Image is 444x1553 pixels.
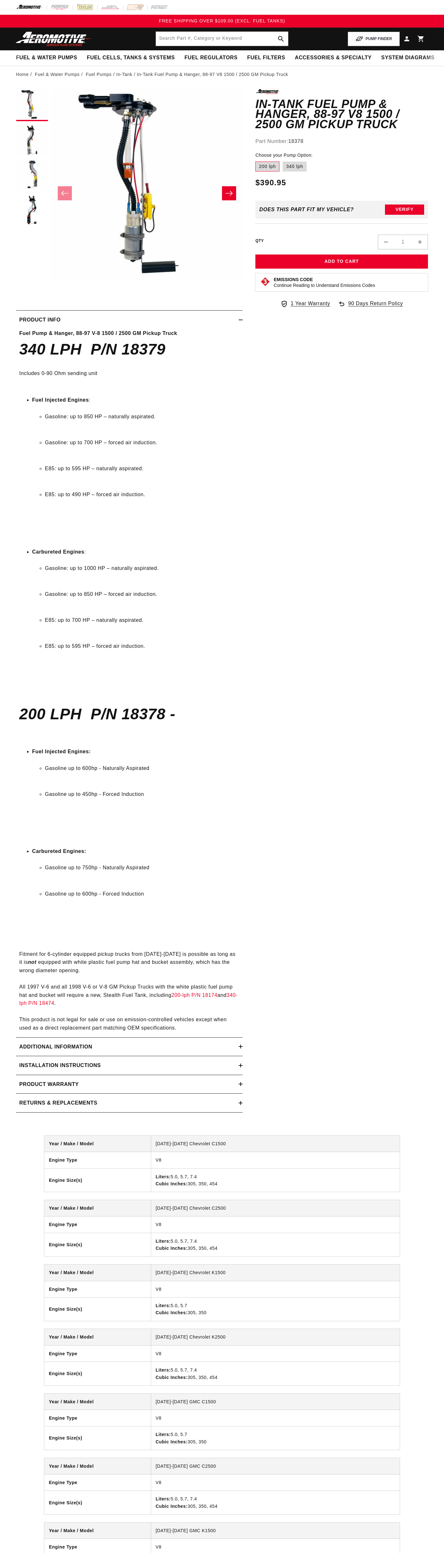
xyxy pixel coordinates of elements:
[151,1233,400,1256] td: 5.0, 5.7, 7.4 305, 350, 454
[19,361,239,378] p: Includes 0-90 Ohm sending unit
[16,1056,243,1075] summary: Installation Instructions
[151,1216,400,1233] td: V8
[159,18,285,23] span: FREE SHIPPING OVER $109.00 (EXCL. FUEL TANKS)
[32,548,239,677] li: :
[87,54,175,61] span: Fuel Cells, Tanks & Systems
[151,1345,400,1362] td: V8
[45,438,239,447] li: Gasoline: up to 700 HP – forced air induction.
[151,1265,400,1281] td: [DATE]-[DATE] Chevrolet K1500
[44,1168,151,1192] th: Engine Size(s)
[291,299,330,308] span: 1 Year Warranty
[45,464,239,473] li: E85: up to 595 HP – naturally aspirated.
[32,396,239,525] li: :
[290,50,376,65] summary: Accessories & Specialty
[156,1303,171,1308] strong: Liters:
[156,1432,171,1437] strong: Liters:
[19,1099,97,1107] h2: Returns & replacements
[151,1458,400,1474] td: [DATE]-[DATE] GMC C2500
[338,299,403,314] a: 90 Days Return Policy
[151,1297,400,1321] td: 5.0, 5.7 305, 350
[32,848,86,854] strong: Carbureted Engines:
[28,959,37,965] strong: not
[376,50,439,65] summary: System Diagrams
[44,1458,151,1474] th: Year / Make / Model
[255,177,286,188] span: $390.95
[283,162,307,172] label: 340 lph
[137,71,288,78] li: In-Tank Fuel Pump & Hanger, 88-97 V8 1500 / 2500 GM Pickup Truck
[44,1200,151,1216] th: Year / Make / Model
[86,71,112,78] a: Fuel Pumps
[259,207,354,213] div: Does This part fit My vehicle?
[156,1174,171,1179] strong: Liters:
[44,1329,151,1345] th: Year / Make / Model
[44,1426,151,1450] th: Engine Size(s)
[260,277,270,287] img: Emissions code
[288,138,304,144] strong: 18378
[19,316,61,324] h2: Product Info
[82,50,180,65] summary: Fuel Cells, Tanks & Systems
[45,790,239,798] li: Gasoline up to 450hp - Forced Induction
[44,1394,151,1410] th: Year / Make / Model
[44,1491,151,1514] th: Engine Size(s)
[151,1200,400,1216] td: [DATE]-[DATE] Chevrolet C2500
[16,311,243,329] summary: Product Info
[151,1152,400,1168] td: V8
[151,1168,400,1192] td: 5.0, 5.7, 7.4 305, 350, 454
[156,1496,171,1501] strong: Liters:
[19,343,239,356] h4: 340 LPH P/N 18379
[151,1523,400,1539] td: [DATE]-[DATE] GMC K1500
[19,707,239,721] h4: 200 LPH P/N 18378 -
[44,1281,151,1297] th: Engine Type
[151,1491,400,1514] td: 5.0, 5.7, 7.4 305, 350, 454
[295,54,371,61] span: Accessories & Specialty
[16,195,48,227] button: Load image 4 in gallery view
[44,1297,151,1321] th: Engine Size(s)
[19,1080,79,1089] h2: Product warranty
[156,1504,188,1509] strong: Cubic Inches:
[274,277,313,282] strong: Emissions Code
[348,32,400,46] button: PUMP FINDER
[156,1310,188,1315] strong: Cubic Inches:
[180,50,242,65] summary: Fuel Regulators
[45,413,239,421] li: Gasoline: up to 850 HP – naturally aspirated.
[156,1246,188,1251] strong: Cubic Inches:
[44,1474,151,1491] th: Engine Type
[280,299,330,308] a: 1 Year Warranty
[32,549,84,555] strong: Carbureted Engines
[385,205,424,215] button: Verify
[222,186,236,200] button: Slide right
[19,1043,92,1051] h2: Additional information
[19,933,239,1032] p: Fitment for 6-cylinder equipped pickup trucks from [DATE]-[DATE] is possible as long as it is equ...
[14,31,94,46] img: Aeromotive
[255,255,428,269] button: Add to Cart
[348,299,403,314] span: 90 Days Return Policy
[16,1038,243,1056] summary: Additional information
[116,71,137,78] li: In-Tank
[44,1233,151,1256] th: Engine Size(s)
[16,1075,243,1094] summary: Product warranty
[255,99,428,129] h1: In-Tank Fuel Pump & Hanger, 88-97 V8 1500 / 2500 GM Pickup Truck
[44,1523,151,1539] th: Year / Make / Model
[156,1181,188,1186] strong: Cubic Inches:
[151,1136,400,1152] td: [DATE]-[DATE] Chevrolet C1500
[274,282,375,288] p: Continue Reading to Understand Emissions Codes
[151,1426,400,1450] td: 5.0, 5.7 305, 350
[156,32,288,46] input: Search by Part Number, Category or Keyword
[151,1281,400,1297] td: V8
[45,564,239,572] li: Gasoline: up to 1000 HP – naturally aspirated.
[16,89,48,121] button: Load image 1 in gallery view
[156,1375,188,1380] strong: Cubic Inches:
[16,54,77,61] span: Fuel & Water Pumps
[16,1094,243,1112] summary: Returns & replacements
[16,124,48,156] button: Load image 2 in gallery view
[151,1362,400,1385] td: 5.0, 5.7, 7.4 305, 350, 454
[45,764,239,772] li: Gasoline up to 600hp - Naturally Aspirated
[16,89,243,297] media-gallery: Gallery Viewer
[242,50,290,65] summary: Fuel Filters
[151,1394,400,1410] td: [DATE]-[DATE] GMC C1500
[156,1439,188,1444] strong: Cubic Inches:
[274,32,288,46] button: search button
[274,277,375,288] button: Emissions CodeContinue Reading to Understand Emissions Codes
[45,490,239,499] li: E85: up to 490 HP – forced air induction.
[381,54,434,61] span: System Diagrams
